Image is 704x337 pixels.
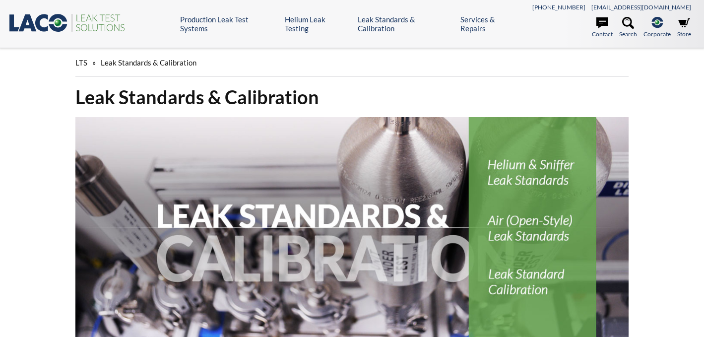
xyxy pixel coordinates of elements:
[75,85,628,109] h1: Leak Standards & Calibration
[460,15,521,33] a: Services & Repairs
[677,17,691,39] a: Store
[180,15,277,33] a: Production Leak Test Systems
[619,17,637,39] a: Search
[643,29,671,39] span: Corporate
[75,58,87,67] span: LTS
[358,15,453,33] a: Leak Standards & Calibration
[532,3,585,11] a: [PHONE_NUMBER]
[592,17,613,39] a: Contact
[101,58,196,67] span: Leak Standards & Calibration
[75,49,628,77] div: »
[591,3,691,11] a: [EMAIL_ADDRESS][DOMAIN_NAME]
[285,15,350,33] a: Helium Leak Testing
